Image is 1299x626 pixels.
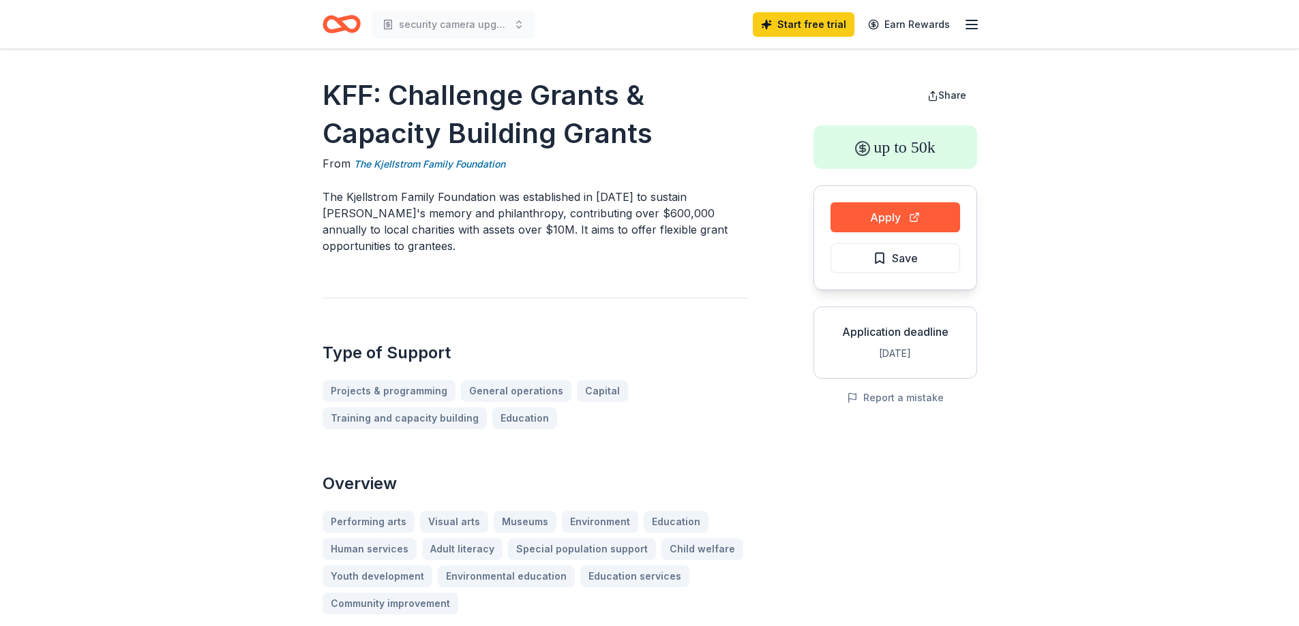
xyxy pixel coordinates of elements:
div: From [323,155,748,172]
button: Apply [831,202,960,232]
button: Report a mistake [847,390,944,406]
button: Share [916,82,977,109]
a: Start free trial [753,12,854,37]
button: security camera upgrade [372,11,535,38]
a: Training and capacity building [323,407,487,429]
p: The Kjellstrom Family Foundation was established in [DATE] to sustain [PERSON_NAME]'s memory and ... [323,189,748,254]
a: Capital [577,380,628,402]
button: Save [831,243,960,273]
span: security camera upgrade [399,16,508,33]
div: Application deadline [825,324,966,340]
h2: Type of Support [323,342,748,364]
a: Education [492,407,557,429]
a: Projects & programming [323,380,456,402]
h1: KFF: Challenge Grants & Capacity Building Grants [323,76,748,153]
div: [DATE] [825,345,966,362]
a: The Kjellstrom Family Foundation [354,156,505,172]
div: up to 50k [813,125,977,169]
h2: Overview [323,473,748,495]
span: Save [892,249,918,267]
a: Home [323,8,361,40]
span: Share [938,89,966,101]
a: Earn Rewards [860,12,958,37]
a: General operations [461,380,571,402]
